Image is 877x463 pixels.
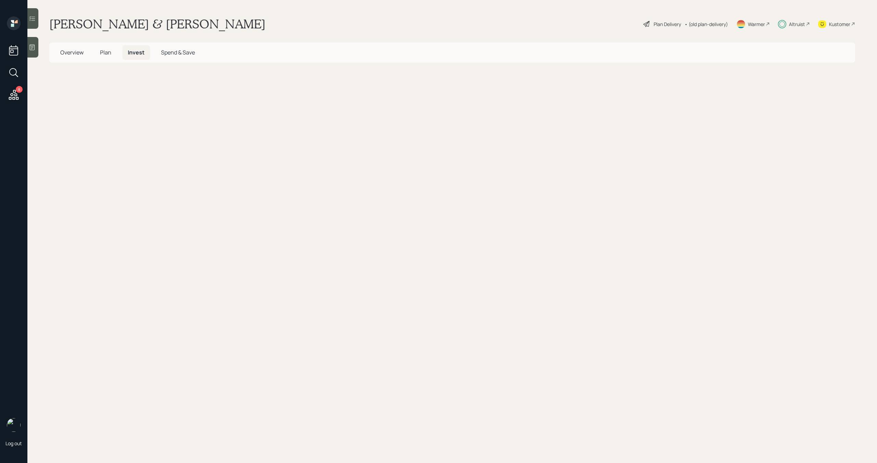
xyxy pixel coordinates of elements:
[161,49,195,56] span: Spend & Save
[748,21,765,28] div: Warmer
[49,16,265,32] h1: [PERSON_NAME] & [PERSON_NAME]
[60,49,84,56] span: Overview
[654,21,681,28] div: Plan Delivery
[7,418,21,432] img: michael-russo-headshot.png
[128,49,145,56] span: Invest
[5,440,22,447] div: Log out
[829,21,850,28] div: Kustomer
[16,86,23,93] div: 8
[789,21,805,28] div: Altruist
[684,21,728,28] div: • (old plan-delivery)
[100,49,111,56] span: Plan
